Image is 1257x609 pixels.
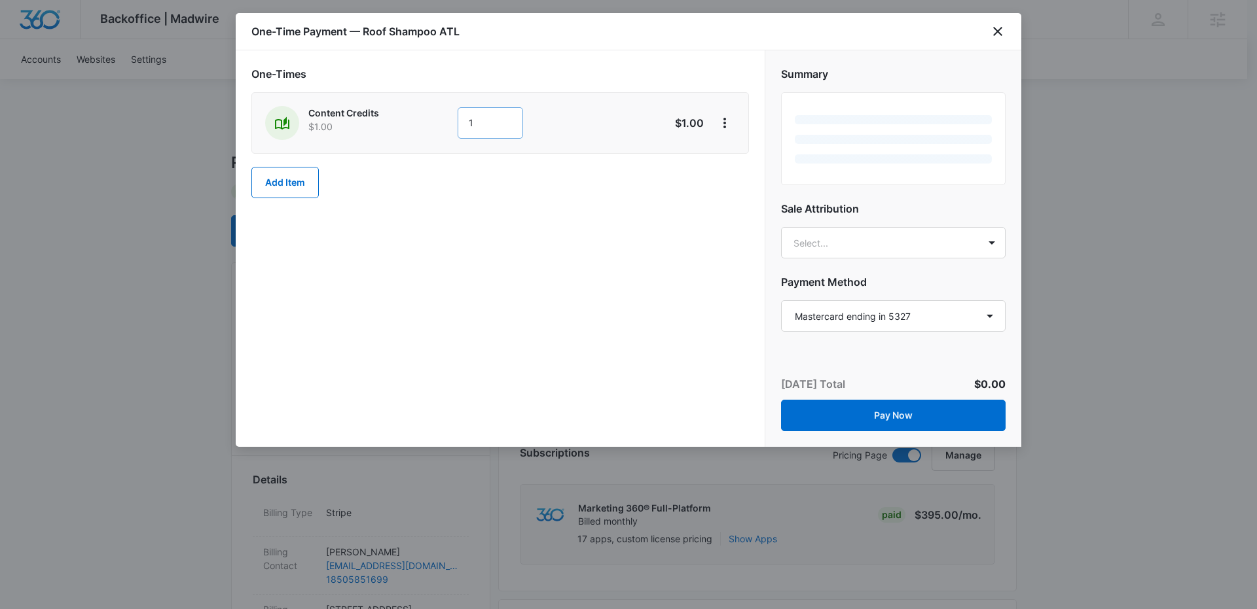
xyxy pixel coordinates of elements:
[974,377,1006,391] span: $0.00
[781,400,1006,431] button: Pay Now
[251,167,319,198] button: Add Item
[990,24,1006,39] button: close
[781,274,1006,290] h2: Payment Method
[781,201,1006,217] h2: Sale Attribution
[458,107,523,139] input: 1
[781,66,1006,82] h2: Summary
[251,24,460,39] h1: One-Time Payment — Roof Shampoo ATL
[781,376,845,392] p: [DATE] Total
[642,115,704,131] p: $1.00
[714,113,735,133] button: View More
[308,120,421,133] p: $1.00
[251,66,749,82] h2: One-Times
[308,106,421,120] p: Content Credits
